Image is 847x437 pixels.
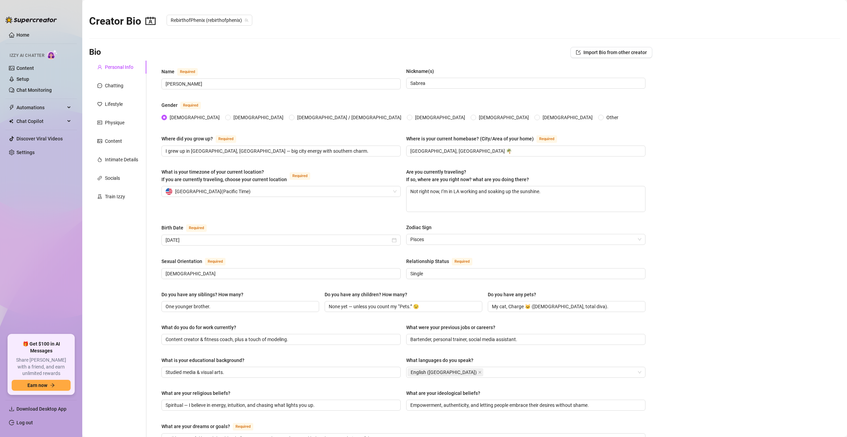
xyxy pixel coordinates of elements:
[166,369,395,376] input: What is your educational background?
[161,224,214,232] label: Birth Date
[97,194,102,199] span: experiment
[406,324,500,331] label: What were your previous jobs or careers?
[16,32,29,38] a: Home
[410,234,641,245] span: Pisces
[97,176,102,180] span: link
[16,420,33,425] a: Log out
[27,383,47,388] span: Earn now
[410,79,640,87] input: Nickname(s)
[161,257,233,265] label: Sexual Orientation
[145,16,156,26] span: contacts
[161,291,243,298] div: Do you have any siblings? How many?
[406,258,449,265] div: Relationship Status
[478,371,482,374] span: close
[97,83,102,88] span: message
[161,68,174,75] div: Name
[97,139,102,143] span: picture
[97,120,102,125] span: idcard
[161,224,183,232] div: Birth Date
[488,291,536,298] div: Do you have any pets?
[406,224,432,231] div: Zodiac Sign
[161,357,244,364] div: What is your educational background?
[105,100,123,108] div: Lifestyle
[105,82,123,89] div: Chatting
[205,258,226,265] span: Required
[50,383,55,388] span: arrow-right
[161,135,213,142] div: Where did you grow up?
[294,114,404,121] span: [DEMOGRAPHIC_DATA] / [DEMOGRAPHIC_DATA]
[576,50,581,55] span: import
[105,174,120,182] div: Socials
[492,303,640,310] input: Do you have any pets?
[161,423,230,430] div: What are your dreams or goals?
[290,172,310,180] span: Required
[12,357,71,377] span: Share [PERSON_NAME] with a friend, and earn unlimited rewards
[583,50,647,55] span: Import Bio from other creator
[105,193,125,200] div: Train Izzy
[12,341,71,354] span: 🎁 Get $100 in AI Messages
[406,135,565,143] label: Where is your current homebase? (City/Area of your home)
[16,102,65,113] span: Automations
[161,291,248,298] label: Do you have any siblings? How many?
[9,406,14,412] span: download
[485,368,486,376] input: What languages do you speak?
[410,270,640,277] input: Relationship Status
[161,135,244,143] label: Where did you grow up?
[16,76,29,82] a: Setup
[244,18,249,22] span: team
[406,67,434,75] div: Nickname(s)
[47,50,58,60] img: AI Chatter
[9,119,13,124] img: Chat Copilot
[570,47,652,58] button: Import Bio from other creator
[161,169,287,182] span: What is your timezone of your current location? If you are currently traveling, choose your curre...
[488,291,541,298] label: Do you have any pets?
[406,357,478,364] label: What languages do you speak?
[536,135,557,143] span: Required
[231,114,286,121] span: [DEMOGRAPHIC_DATA]
[171,15,248,25] span: RebirthofPhenix (rebirthofphenix)
[476,114,532,121] span: [DEMOGRAPHIC_DATA]
[166,147,395,155] input: Where did you grow up?
[406,67,439,75] label: Nickname(s)
[410,147,640,155] input: Where is your current homebase? (City/Area of your home)
[166,336,395,343] input: What do you do for work currently?
[325,291,407,298] div: Do you have any children? How many?
[5,16,57,23] img: logo-BBDzfeDw.svg
[216,135,236,143] span: Required
[161,324,236,331] div: What do you do for work currently?
[161,258,202,265] div: Sexual Orientation
[166,270,395,277] input: Sexual Orientation
[161,324,241,331] label: What do you do for work currently?
[105,156,138,163] div: Intimate Details
[406,135,534,142] div: Where is your current homebase? (City/Area of your home)
[161,101,178,109] div: Gender
[16,116,65,127] span: Chat Copilot
[180,102,201,109] span: Required
[406,224,436,231] label: Zodiac Sign
[161,67,205,76] label: Name
[406,324,495,331] div: What were your previous jobs or careers?
[166,236,390,244] input: Birth Date
[166,188,172,195] img: us
[406,357,473,364] div: What languages do you speak?
[410,336,640,343] input: What were your previous jobs or careers?
[540,114,595,121] span: [DEMOGRAPHIC_DATA]
[161,357,249,364] label: What is your educational background?
[16,87,52,93] a: Chat Monitoring
[233,423,253,430] span: Required
[10,52,44,59] span: Izzy AI Chatter
[16,65,34,71] a: Content
[161,101,208,109] label: Gender
[161,389,230,397] div: What are your religious beliefs?
[89,15,156,28] h2: Creator Bio
[16,406,66,412] span: Download Desktop App
[16,150,35,155] a: Settings
[9,105,14,110] span: thunderbolt
[105,137,122,145] div: Content
[97,65,102,70] span: user
[12,380,71,391] button: Earn nowarrow-right
[175,186,251,197] span: [GEOGRAPHIC_DATA] ( Pacific Time )
[166,401,395,409] input: What are your religious beliefs?
[410,401,640,409] input: What are your ideological beliefs?
[406,389,480,397] div: What are your ideological beliefs?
